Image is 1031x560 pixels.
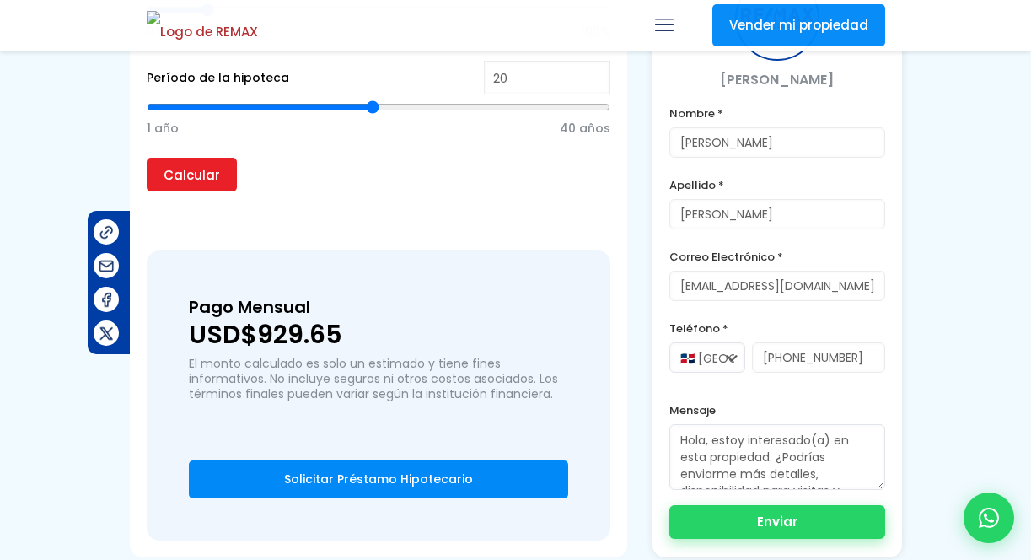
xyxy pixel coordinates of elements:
textarea: Hola, estoy interesado(a) en esta propiedad. ¿Podrías enviarme más detalles, disponibilidad para ... [669,424,884,490]
p: [PERSON_NAME] [669,69,884,90]
label: Período de la hipoteca [147,67,289,89]
label: Correo Electrónico * [669,246,884,267]
a: Solicitar Préstamo Hipotecario [189,460,569,498]
span: 1 año [147,116,179,141]
a: Vender mi propiedad [712,4,885,46]
img: Logo de REMAX [147,11,258,40]
h3: Pago Mensual [189,293,569,322]
img: Compartir [98,325,115,342]
span: 40 años [560,116,610,141]
input: Years [484,61,610,94]
label: Nombre * [669,103,884,124]
label: Mensaje [669,400,884,421]
label: Apellido * [669,175,884,196]
p: USD$929.65 [189,322,569,347]
p: El monto calculado es solo un estimado y tiene fines informativos. No incluye seguros ni otros co... [189,356,569,401]
input: 123-456-7890 [752,342,884,373]
img: Compartir [98,257,115,275]
a: mobile menu [650,11,679,40]
img: Compartir [98,291,115,309]
label: Teléfono * [669,318,884,339]
input: Calcular [147,158,237,191]
img: Compartir [98,223,115,241]
button: Enviar [669,505,884,539]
